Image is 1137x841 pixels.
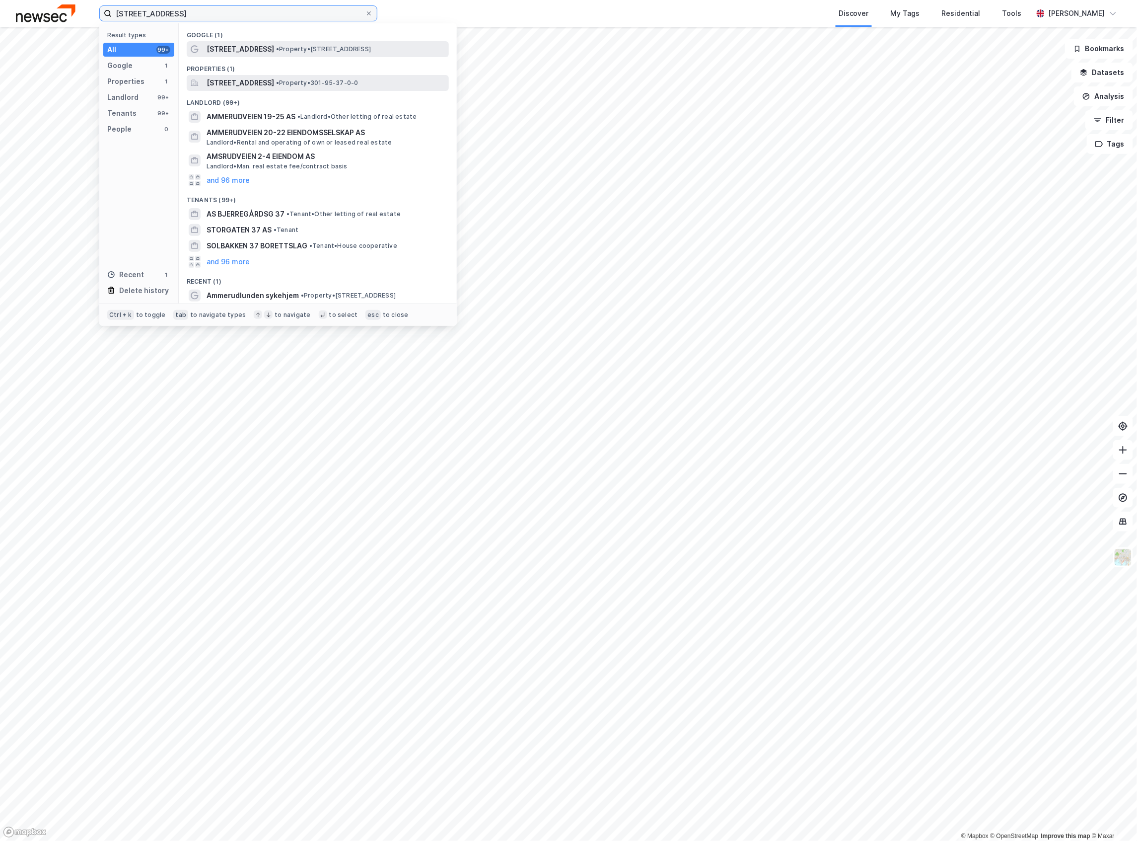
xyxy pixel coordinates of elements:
[107,76,144,87] div: Properties
[207,43,274,55] span: [STREET_ADDRESS]
[276,45,371,53] span: Property • [STREET_ADDRESS]
[107,107,137,119] div: Tenants
[107,123,132,135] div: People
[162,271,170,279] div: 1
[156,109,170,117] div: 99+
[207,162,348,170] span: Landlord • Man. real estate fee/contract basis
[107,91,139,103] div: Landlord
[1087,793,1137,841] div: Kontrollprogram for chat
[107,310,134,320] div: Ctrl + k
[329,311,358,319] div: to select
[190,311,246,319] div: to navigate types
[275,311,310,319] div: to navigate
[207,208,284,220] span: AS BJERREGÅRDSG 37
[839,7,869,19] div: Discover
[276,45,279,53] span: •
[1049,7,1105,19] div: [PERSON_NAME]
[207,290,299,302] span: Ammerudlunden sykehjem
[162,62,170,70] div: 1
[156,46,170,54] div: 99+
[112,6,365,21] input: Search by address, cadastre, landlords, tenants or people
[1087,793,1137,841] iframe: Chat Widget
[107,31,174,39] div: Result types
[365,310,381,320] div: esc
[1087,134,1133,154] button: Tags
[107,60,133,72] div: Google
[383,311,409,319] div: to close
[1002,7,1022,19] div: Tools
[309,242,312,249] span: •
[301,292,396,300] span: Property • [STREET_ADDRESS]
[179,23,457,41] div: Google (1)
[207,151,445,162] span: AMSRUDVEIEN 2-4 EIENDOM AS
[136,311,166,319] div: to toggle
[1085,110,1133,130] button: Filter
[179,91,457,109] div: Landlord (99+)
[1071,63,1133,82] button: Datasets
[891,7,920,19] div: My Tags
[173,310,188,320] div: tab
[961,833,989,840] a: Mapbox
[179,270,457,288] div: Recent (1)
[107,44,116,56] div: All
[301,292,304,299] span: •
[16,4,75,22] img: newsec-logo.f6e21ccffca1b3a03d2d.png
[179,188,457,206] div: Tenants (99+)
[1114,548,1133,567] img: Z
[942,7,981,19] div: Residential
[286,210,289,218] span: •
[1074,86,1133,106] button: Analysis
[207,111,295,123] span: AMMERUDVEIEN 19-25 AS
[1065,39,1133,59] button: Bookmarks
[156,93,170,101] div: 99+
[309,242,397,250] span: Tenant • House cooperative
[162,125,170,133] div: 0
[274,226,298,234] span: Tenant
[162,77,170,85] div: 1
[991,833,1039,840] a: OpenStreetMap
[297,113,300,120] span: •
[276,79,279,86] span: •
[119,285,169,297] div: Delete history
[207,139,392,147] span: Landlord • Rental and operating of own or leased real estate
[207,127,445,139] span: AMMERUDVEIEN 20-22 EIENDOMSSELSKAP AS
[207,174,250,186] button: and 96 more
[207,240,307,252] span: SOLBAKKEN 37 BORETTSLAG
[286,210,401,218] span: Tenant • Other letting of real estate
[1041,833,1090,840] a: Improve this map
[276,79,358,87] span: Property • 301-95-37-0-0
[3,827,47,838] a: Mapbox homepage
[207,77,274,89] span: [STREET_ADDRESS]
[297,113,417,121] span: Landlord • Other letting of real estate
[179,57,457,75] div: Properties (1)
[107,269,144,281] div: Recent
[207,256,250,268] button: and 96 more
[207,224,272,236] span: STORGATEN 37 AS
[274,226,277,233] span: •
